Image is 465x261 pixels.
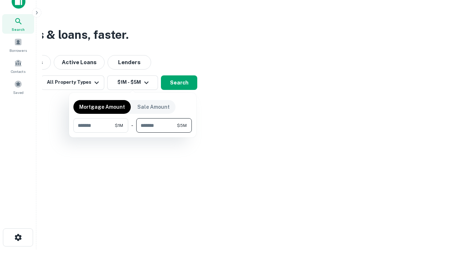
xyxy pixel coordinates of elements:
[137,103,170,111] p: Sale Amount
[177,122,187,129] span: $5M
[115,122,123,129] span: $1M
[131,118,133,133] div: -
[79,103,125,111] p: Mortgage Amount
[429,180,465,215] iframe: Chat Widget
